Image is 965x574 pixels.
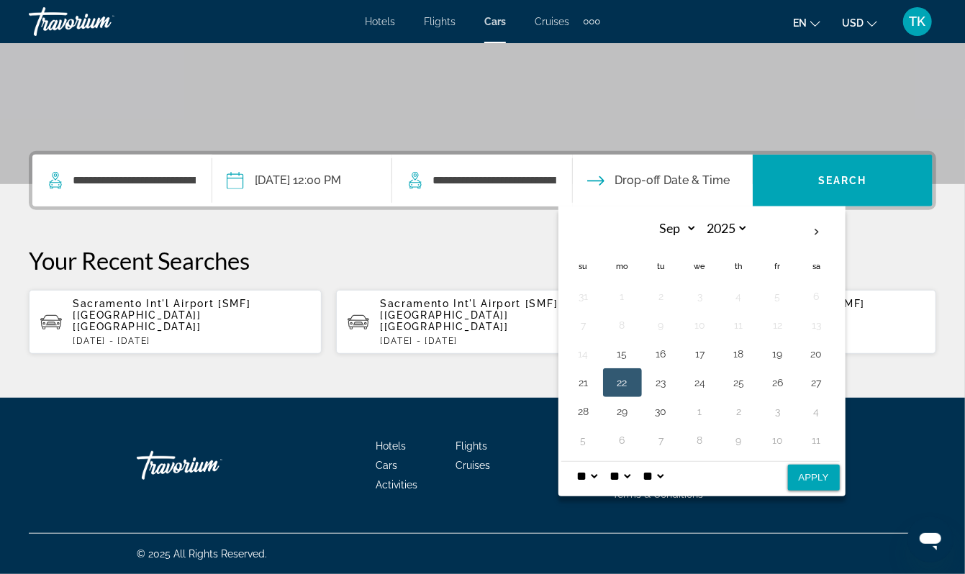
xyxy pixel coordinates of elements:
[584,10,600,33] button: Extra navigation items
[456,460,490,471] a: Cruises
[797,216,836,249] button: Next month
[29,289,322,355] button: Sacramento Int'l Airport [SMF] [[GEOGRAPHIC_DATA]] [[GEOGRAPHIC_DATA]][DATE] - [DATE]
[227,155,341,206] button: Pickup date: Sep 15, 2025 12:00 PM
[380,298,558,332] span: Sacramento Int'l Airport [SMF] [[GEOGRAPHIC_DATA]] [[GEOGRAPHIC_DATA]]
[650,401,673,422] button: Day 30
[766,430,789,450] button: Day 10
[689,401,712,422] button: Day 1
[728,373,751,393] button: Day 25
[689,430,712,450] button: Day 8
[818,175,867,186] span: Search
[137,444,281,487] a: Travorium
[611,373,634,393] button: Day 22
[650,430,673,450] button: Day 7
[587,155,730,206] button: Drop-off date
[793,12,820,33] button: Change language
[805,344,828,364] button: Day 20
[572,315,595,335] button: Day 7
[535,16,569,27] a: Cruises
[805,315,828,335] button: Day 13
[766,286,789,306] button: Day 5
[73,336,310,346] p: [DATE] - [DATE]
[376,440,406,452] a: Hotels
[907,516,953,562] iframe: Button to launch messaging window
[611,344,634,364] button: Day 15
[73,298,250,332] span: Sacramento Int'l Airport [SMF] [[GEOGRAPHIC_DATA]] [[GEOGRAPHIC_DATA]]
[336,289,629,355] button: Sacramento Int'l Airport [SMF] [[GEOGRAPHIC_DATA]] [[GEOGRAPHIC_DATA]][DATE] - [DATE]
[607,462,633,491] select: Select minute
[689,286,712,306] button: Day 3
[702,216,748,241] select: Select year
[651,216,697,241] select: Select month
[611,401,634,422] button: Day 29
[29,246,936,275] p: Your Recent Searches
[899,6,936,37] button: User Menu
[611,286,634,306] button: Day 1
[650,315,673,335] button: Day 9
[689,344,712,364] button: Day 17
[650,344,673,364] button: Day 16
[32,155,933,206] div: Search widget
[728,344,751,364] button: Day 18
[650,286,673,306] button: Day 2
[805,430,828,450] button: Day 11
[689,373,712,393] button: Day 24
[842,12,877,33] button: Change currency
[424,16,456,27] a: Flights
[842,17,864,29] span: USD
[793,17,807,29] span: en
[728,315,751,335] button: Day 11
[365,16,395,27] a: Hotels
[766,315,789,335] button: Day 12
[456,440,487,452] a: Flights
[380,336,617,346] p: [DATE] - [DATE]
[137,548,267,560] span: © 2025 All Rights Reserved.
[572,401,595,422] button: Day 28
[728,286,751,306] button: Day 4
[611,315,634,335] button: Day 8
[766,401,789,422] button: Day 3
[574,462,600,491] select: Select hour
[689,315,712,335] button: Day 10
[611,430,634,450] button: Day 6
[728,430,751,450] button: Day 9
[572,373,595,393] button: Day 21
[650,373,673,393] button: Day 23
[805,373,828,393] button: Day 27
[728,401,751,422] button: Day 2
[572,430,595,450] button: Day 5
[572,344,595,364] button: Day 14
[788,465,840,491] button: Apply
[766,373,789,393] button: Day 26
[805,286,828,306] button: Day 6
[376,479,417,491] a: Activities
[805,401,828,422] button: Day 4
[376,460,397,471] a: Cars
[753,155,933,206] button: Search
[572,286,595,306] button: Day 31
[640,462,666,491] select: Select AM/PM
[766,344,789,364] button: Day 19
[484,16,506,27] a: Cars
[910,14,926,29] span: TK
[29,3,173,40] a: Travorium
